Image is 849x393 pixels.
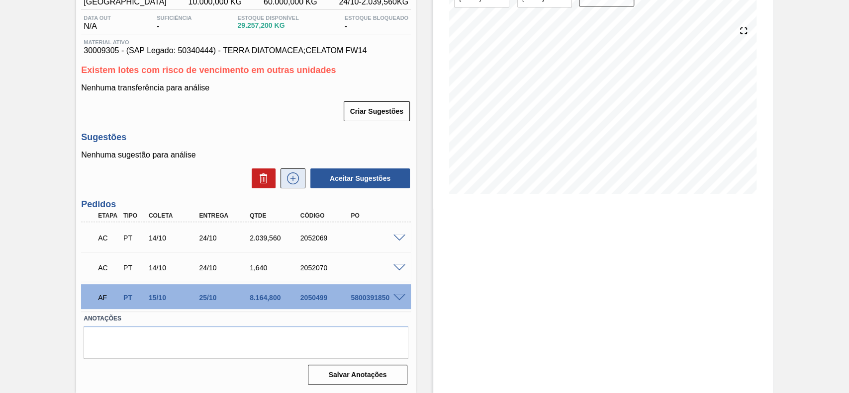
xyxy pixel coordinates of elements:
span: Material ativo [84,39,408,45]
div: PO [348,212,404,219]
span: 30009305 - (SAP Legado: 50340444) - TERRA DIATOMACEA;CELATOM FW14 [84,46,408,55]
div: Pedido de Transferência [121,264,147,272]
div: 2052070 [298,264,354,272]
p: Nenhuma sugestão para análise [81,151,411,159]
h3: Pedidos [81,199,411,210]
div: 8.164,800 [247,294,303,302]
div: Pedido de Transferência [121,294,147,302]
p: AF [98,294,119,302]
div: 15/10/2025 [146,294,202,302]
div: Aguardando Composição de Carga [95,227,121,249]
div: N/A [81,15,113,31]
button: Criar Sugestões [344,101,410,121]
div: Coleta [146,212,202,219]
div: 1,640 [247,264,303,272]
div: 25/10/2025 [196,294,253,302]
div: Excluir Sugestões [247,168,276,188]
div: Qtde [247,212,303,219]
div: Aguardando Faturamento [95,287,121,309]
label: Anotações [84,312,408,326]
h3: Sugestões [81,132,411,143]
div: 2.039,560 [247,234,303,242]
div: Criar Sugestões [345,100,411,122]
span: Estoque Disponível [237,15,298,21]
div: 24/10/2025 [196,264,253,272]
div: Pedido de Transferência [121,234,147,242]
span: Existem lotes com risco de vencimento em outras unidades [81,65,336,75]
span: Estoque Bloqueado [345,15,408,21]
div: 2050499 [298,294,354,302]
span: Suficiência [157,15,191,21]
span: Data out [84,15,111,21]
span: 29.257,200 KG [237,22,298,29]
div: Aguardando Composição de Carga [95,257,121,279]
div: 5800391850 [348,294,404,302]
button: Salvar Anotações [308,365,407,385]
div: Etapa [95,212,121,219]
p: AC [98,234,119,242]
div: Código [298,212,354,219]
div: 14/10/2025 [146,234,202,242]
p: AC [98,264,119,272]
p: Nenhuma transferência para análise [81,83,411,92]
div: Nova sugestão [276,168,305,188]
div: - [342,15,411,31]
div: Tipo [121,212,147,219]
div: - [154,15,194,31]
div: Entrega [196,212,253,219]
div: 24/10/2025 [196,234,253,242]
div: 2052069 [298,234,354,242]
div: Aceitar Sugestões [305,167,411,189]
div: 14/10/2025 [146,264,202,272]
button: Aceitar Sugestões [310,168,410,188]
